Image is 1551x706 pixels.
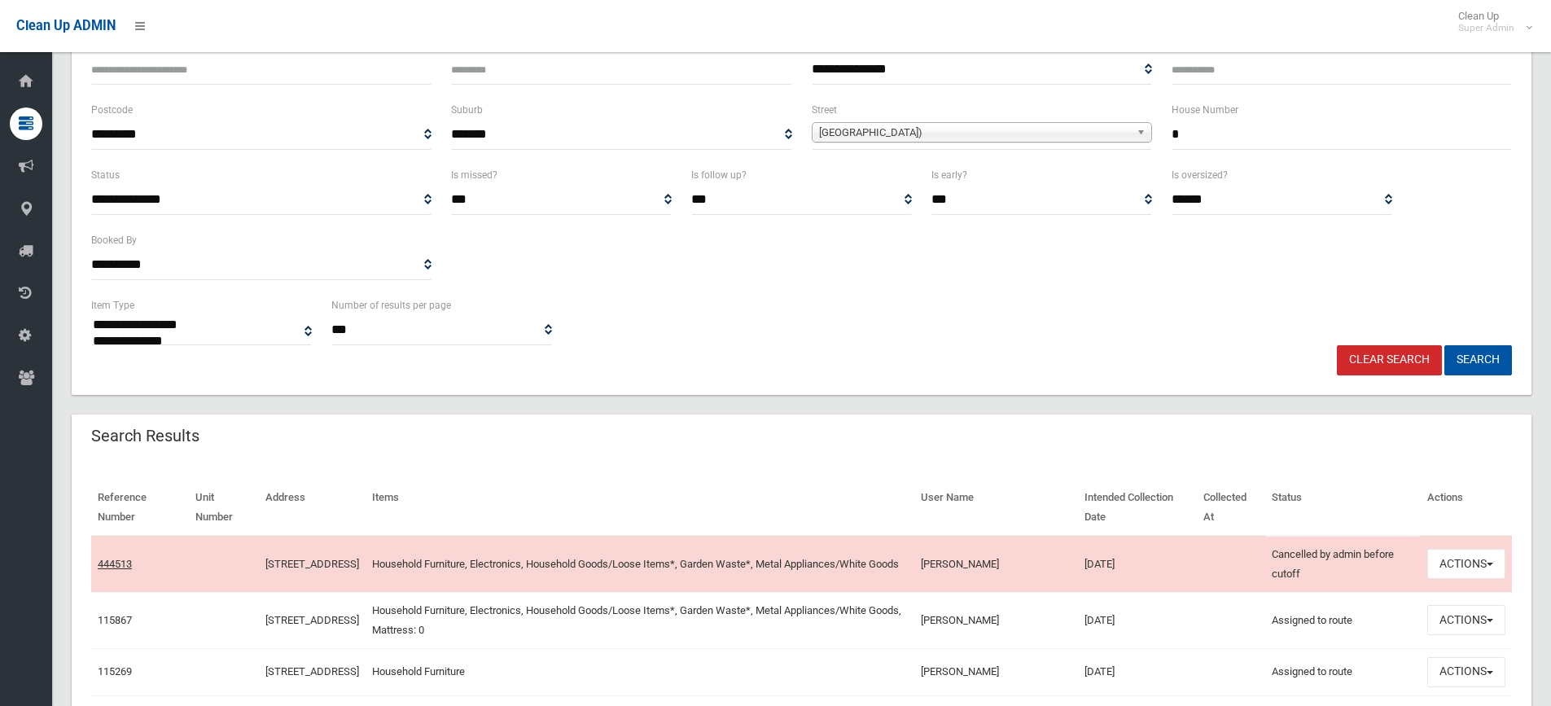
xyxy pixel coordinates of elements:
label: House Number [1172,101,1238,119]
td: Assigned to route [1265,592,1421,648]
label: Item Type [91,296,134,314]
td: Cancelled by admin before cutoff [1265,536,1421,593]
a: [STREET_ADDRESS] [265,614,359,626]
a: 115269 [98,665,132,677]
a: 444513 [98,558,132,570]
button: Search [1444,345,1512,375]
th: Items [366,480,914,536]
label: Status [91,166,120,184]
th: Actions [1421,480,1512,536]
td: Household Furniture, Electronics, Household Goods/Loose Items*, Garden Waste*, Metal Appliances/W... [366,536,914,593]
td: [PERSON_NAME] [914,536,1078,593]
td: Household Furniture [366,648,914,695]
th: User Name [914,480,1078,536]
button: Actions [1427,549,1505,579]
td: Household Furniture, Electronics, Household Goods/Loose Items*, Garden Waste*, Metal Appliances/W... [366,592,914,648]
label: Is early? [931,166,967,184]
a: [STREET_ADDRESS] [265,665,359,677]
button: Actions [1427,657,1505,687]
th: Intended Collection Date [1078,480,1197,536]
th: Collected At [1197,480,1264,536]
label: Is oversized? [1172,166,1228,184]
label: Postcode [91,101,133,119]
th: Address [259,480,366,536]
td: Assigned to route [1265,648,1421,695]
span: Clean Up ADMIN [16,18,116,33]
button: Actions [1427,605,1505,635]
label: Street [812,101,837,119]
label: Is follow up? [691,166,747,184]
a: Clear Search [1337,345,1442,375]
td: [DATE] [1078,536,1197,593]
span: [GEOGRAPHIC_DATA]) [819,123,1130,143]
small: Super Admin [1458,22,1514,34]
td: [PERSON_NAME] [914,648,1078,695]
th: Status [1265,480,1421,536]
label: Suburb [451,101,483,119]
header: Search Results [72,420,219,452]
label: Number of results per page [331,296,451,314]
label: Booked By [91,231,137,249]
td: [DATE] [1078,648,1197,695]
td: [DATE] [1078,592,1197,648]
th: Unit Number [189,480,259,536]
td: [PERSON_NAME] [914,592,1078,648]
label: Is missed? [451,166,497,184]
th: Reference Number [91,480,189,536]
a: [STREET_ADDRESS] [265,558,359,570]
span: Clean Up [1450,10,1531,34]
a: 115867 [98,614,132,626]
